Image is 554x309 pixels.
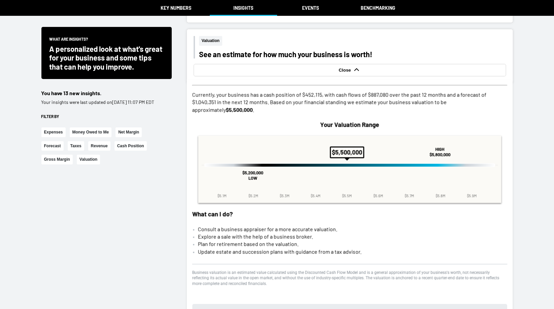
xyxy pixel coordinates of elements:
button: Forecast [41,141,64,151]
text: $5.1M [218,194,227,198]
span: You have 13 new insights. [41,90,102,96]
button: Valuation [77,155,100,164]
button: Expenses [41,127,66,137]
button: Money Owed to Me [70,127,112,137]
button: Taxes [68,141,84,151]
h3: What can I do? [192,210,508,219]
div: Filter by [41,114,172,119]
text: $5.4M [311,194,321,198]
text: $5.7M [405,194,414,198]
text: $5.6M [373,194,383,198]
button: Gross Margin [41,155,73,164]
li: Explore a sale with the help of a business broker. [198,233,508,240]
div: Chart. Highcharts interactive chart. [198,136,501,203]
li: Plan for retirement based on the valuation. [198,240,508,248]
h3: Your Valuation Range [192,120,508,129]
strong: $5,500,000 [226,106,253,113]
text: $5.9M [467,194,477,198]
li: Consult a business appraiser for a more accurate valuation. [198,225,508,233]
button: ValuationSee an estimate for how much your business is worth!Close [187,29,513,83]
p: Your insights were last updated on [DATE] 11:07 PM EDT [41,99,172,106]
g: x, 5044000, 0. [204,164,495,167]
div: See an estimate for how much your business is worth! [199,50,506,59]
button: Cash Position [115,141,147,151]
div: HIGH $5,800,000 [429,146,452,158]
text: $5.3M [280,194,289,198]
text: $5.5M [342,194,352,198]
text: $5.8M [436,194,446,198]
span: What are insights? [50,36,88,44]
button: Revenue [88,141,110,151]
div: A personalized look at what's great for your business and some tips that can help you improve. [50,44,164,71]
span: Valuation [199,36,222,46]
svg: Interactive chart [198,136,501,203]
button: Net Margin [116,127,142,137]
p: Currently, your business has a cash position of $452,115, with cash flows of $887,080 over the pa... [192,91,508,114]
li: Update estate and succession plans with guidance from a tax advisor. [198,248,508,255]
p: Business valuation is an estimated value calculated using the Discounted Cash Flow Model and is a... [192,270,508,286]
text: $5.2M [248,194,258,198]
div: $5,500,000 [330,147,364,158]
strong: Close [339,68,353,73]
div: $5,200,000 LOW [241,169,264,182]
